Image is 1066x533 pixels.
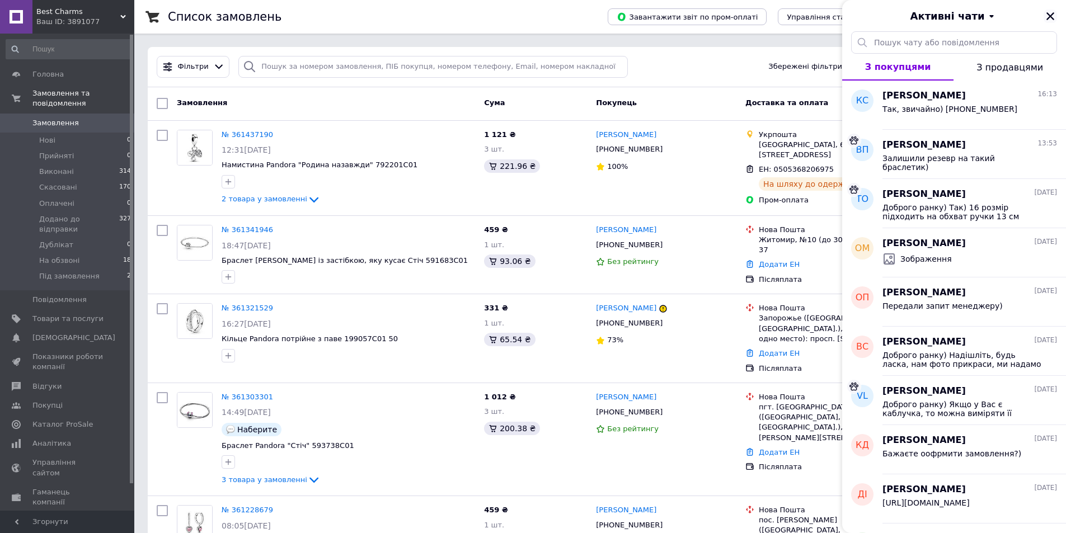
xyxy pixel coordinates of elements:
[596,130,656,140] a: [PERSON_NAME]
[842,425,1066,474] button: КД[PERSON_NAME][DATE]Бажаєте оофрмити замовлення?)
[842,130,1066,179] button: ВП[PERSON_NAME]13:53Залишили резевр на такий браслетик)
[759,505,915,515] div: Нова Пошта
[1034,385,1057,394] span: [DATE]
[32,352,104,372] span: Показники роботи компанії
[759,448,800,456] a: Додати ЕН
[856,193,868,206] span: ТО
[851,31,1057,54] input: Пошук чату або повідомлення
[842,228,1066,277] button: ОМ[PERSON_NAME][DATE]Зображення
[857,390,868,403] span: VL
[842,81,1066,130] button: КС[PERSON_NAME]16:13Так, звичайно) [PHONE_NUMBER]
[39,214,119,234] span: Додано до відправки
[32,438,71,449] span: Аналітика
[484,145,504,153] span: 3 шт.
[222,521,271,530] span: 08:05[DATE]
[759,225,915,235] div: Нова Пошта
[594,142,665,157] div: [PHONE_NUMBER]
[484,333,535,346] div: 65.54 ₴
[127,271,131,281] span: 2
[842,327,1066,376] button: ВС[PERSON_NAME][DATE]Доброго ранку) Надішліть, будь ласка, нам фото прикраси, ми надамо його ювеліру
[484,407,504,416] span: 3 шт.
[882,498,970,507] span: [URL][DOMAIN_NAME]
[1034,336,1057,345] span: [DATE]
[882,351,1041,369] span: Доброго ранку) Надішліть, будь ласка, нам фото прикраси, ми надамо його ювеліру
[1034,434,1057,444] span: [DATE]
[39,256,79,266] span: На обзвоні
[484,98,505,107] span: Cума
[882,237,966,250] span: [PERSON_NAME]
[882,154,1041,172] span: Залишили резевр на такий браслетик)
[607,336,623,344] span: 73%
[484,225,508,234] span: 459 ₴
[882,385,966,398] span: [PERSON_NAME]
[759,313,915,344] div: Запорожье ([GEOGRAPHIC_DATA], [GEOGRAPHIC_DATA].), №6 (до 30 кг на одно место): просп. [STREET_AD...
[842,179,1066,228] button: ТО[PERSON_NAME][DATE]Доброго ранку) Так) 16 розмір підходить на обхват ручки 13 см максимально. В...
[484,319,504,327] span: 1 шт.
[127,151,131,161] span: 0
[127,135,131,145] span: 0
[222,304,273,312] a: № 361321529
[594,518,665,532] div: [PHONE_NUMBER]
[484,159,540,173] div: 221.96 ₴
[123,256,131,266] span: 18
[1034,483,1057,493] span: [DATE]
[484,393,515,401] span: 1 012 ₴
[127,240,131,250] span: 0
[36,7,120,17] span: Best Charms
[222,256,468,265] a: Браслет [PERSON_NAME] із застібкою, яку кусає Стіч 591683C01
[32,487,104,507] span: Гаманець компанії
[222,475,307,484] span: 3 товара у замовленні
[222,145,271,154] span: 12:31[DATE]
[856,95,869,107] span: КС
[842,474,1066,523] button: ДІ[PERSON_NAME][DATE][URL][DOMAIN_NAME]
[222,475,321,484] a: 3 товара у замовленні
[608,8,767,25] button: Завантажити звіт по пром-оплаті
[607,162,628,171] span: 100%
[856,341,868,353] span: ВС
[222,408,271,417] span: 14:49[DATE]
[596,303,656,314] a: [PERSON_NAME]
[1034,188,1057,197] span: [DATE]
[759,349,800,357] a: Додати ЕН
[222,441,354,450] a: Браслет Pandora "Стіч" 593738C01
[882,336,966,348] span: [PERSON_NAME]
[882,188,966,201] span: [PERSON_NAME]
[39,240,73,250] span: Дублікат
[856,291,870,304] span: ОП
[238,56,628,78] input: Пошук за номером замовлення, ПІБ покупця, номером телефону, Email, номером накладної
[759,392,915,402] div: Нова Пошта
[222,130,273,139] a: № 361437190
[39,182,77,192] span: Скасовані
[32,88,134,109] span: Замовлення та повідомлення
[1044,10,1057,23] button: Закрити
[882,449,1021,458] span: Бажаєте оофрмити замовлення?)
[1037,139,1057,148] span: 13:53
[222,161,417,169] a: Намистина Pandora "Родина назавжди" 792201C01
[39,271,100,281] span: Під замовлення
[1037,89,1057,99] span: 16:13
[177,393,212,427] img: Фото товару
[594,316,665,331] div: [PHONE_NUMBER]
[865,62,931,72] span: З покупцями
[787,13,872,21] span: Управління статусами
[778,8,881,25] button: Управління статусами
[882,301,1003,310] span: Передали запит менеджеру)
[882,483,966,496] span: [PERSON_NAME]
[607,257,659,266] span: Без рейтингу
[882,434,966,447] span: [PERSON_NAME]
[32,314,104,324] span: Товари та послуги
[594,238,665,252] div: [PHONE_NUMBER]
[32,295,87,305] span: Повідомлення
[32,69,64,79] span: Головна
[842,54,954,81] button: З покупцями
[759,275,915,285] div: Післяплата
[178,62,209,72] span: Фільтри
[484,304,508,312] span: 331 ₴
[976,62,1043,73] span: З продавцями
[745,98,828,107] span: Доставка та оплата
[177,304,212,338] img: Фото товару
[1034,286,1057,296] span: [DATE]
[177,392,213,428] a: Фото товару
[222,319,271,328] span: 16:27[DATE]
[222,195,307,204] span: 2 товара у замовленні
